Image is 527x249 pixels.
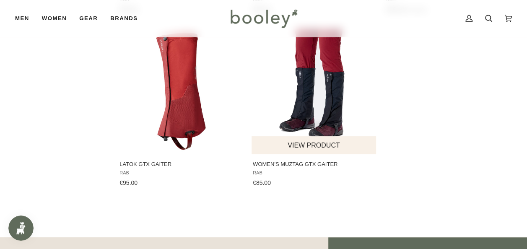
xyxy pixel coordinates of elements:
span: €95.00 [119,179,138,186]
span: Men [15,14,29,23]
span: €85.00 [253,179,271,186]
a: Women's Muztag GTX Gaiter [252,29,377,189]
span: Rab [253,170,376,176]
span: Latok GTX Gaiter [119,161,242,168]
span: Brands [110,14,138,23]
span: Gear [79,14,98,23]
a: Latok GTX Gaiter [118,29,244,189]
img: Rab Women's Muztag GTX Gaiter Black - Booley Galway [252,29,377,154]
img: Booley [227,6,300,31]
span: Rab [119,170,242,176]
span: Women's Muztag GTX Gaiter [253,161,376,168]
iframe: Button to open loyalty program pop-up [8,215,34,241]
span: Women [42,14,67,23]
button: View product [252,136,376,154]
img: Rab Latok GTX Gaiter Ascent Red - Booley Galway [118,29,244,154]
